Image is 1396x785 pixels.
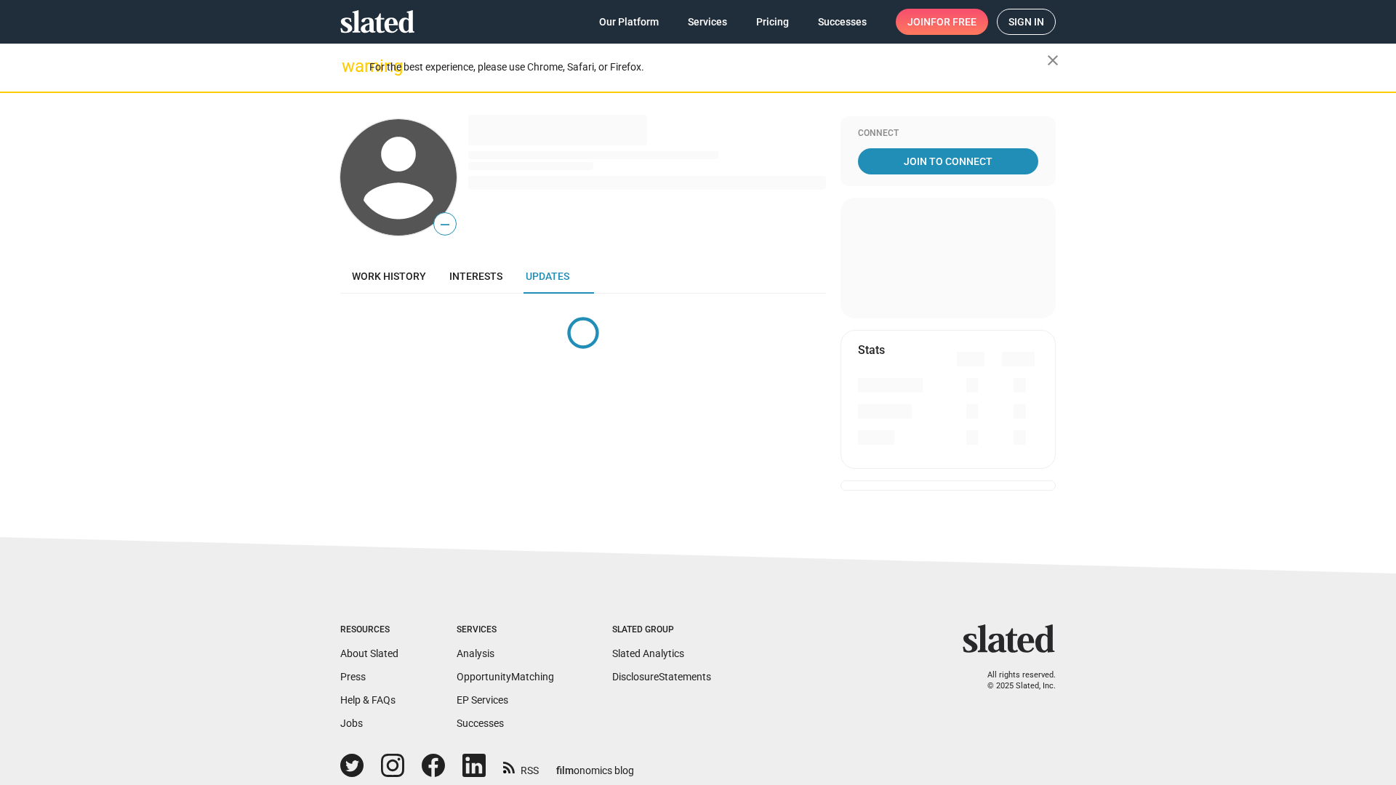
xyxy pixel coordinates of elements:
span: Our Platform [599,9,659,35]
a: filmonomics blog [556,752,634,778]
mat-icon: warning [342,57,359,75]
a: OpportunityMatching [457,671,554,683]
a: Joinfor free [896,9,988,35]
a: Join To Connect [858,148,1038,174]
a: About Slated [340,648,398,659]
span: Join To Connect [861,148,1035,174]
span: — [434,215,456,234]
a: Successes [457,717,504,729]
a: EP Services [457,694,508,706]
a: Work history [340,259,438,294]
span: Services [688,9,727,35]
a: Our Platform [587,9,670,35]
a: Press [340,671,366,683]
span: Interests [449,270,502,282]
a: Interests [438,259,514,294]
p: All rights reserved. © 2025 Slated, Inc. [972,670,1056,691]
a: Successes [806,9,878,35]
a: DisclosureStatements [612,671,711,683]
div: For the best experience, please use Chrome, Safari, or Firefox. [369,57,1047,77]
a: Help & FAQs [340,694,396,706]
span: film [556,765,574,776]
span: for free [931,9,976,35]
a: Jobs [340,717,363,729]
mat-icon: close [1044,52,1062,69]
a: Services [676,9,739,35]
a: RSS [503,755,539,778]
span: Pricing [756,9,789,35]
span: Join [907,9,976,35]
a: Updates [514,259,581,294]
div: Slated Group [612,624,711,636]
a: Analysis [457,648,494,659]
div: Resources [340,624,398,636]
span: Sign in [1008,9,1044,34]
div: Connect [858,128,1038,140]
span: Successes [818,9,867,35]
a: Slated Analytics [612,648,684,659]
span: Updates [526,270,569,282]
a: Sign in [997,9,1056,35]
mat-card-title: Stats [858,342,885,358]
a: Pricing [745,9,801,35]
span: Work history [352,270,426,282]
div: Services [457,624,554,636]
